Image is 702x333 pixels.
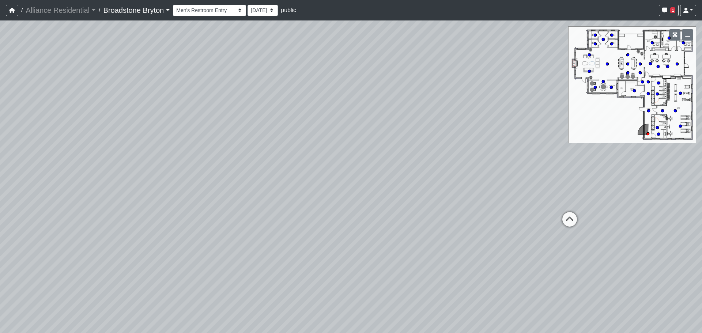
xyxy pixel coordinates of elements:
[659,5,679,16] button: 1
[670,7,675,13] span: 1
[103,3,170,18] a: Broadstone Bryton
[96,3,103,18] span: /
[5,318,49,333] iframe: Ybug feedback widget
[26,3,96,18] a: Alliance Residential
[18,3,26,18] span: /
[281,7,296,13] span: public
